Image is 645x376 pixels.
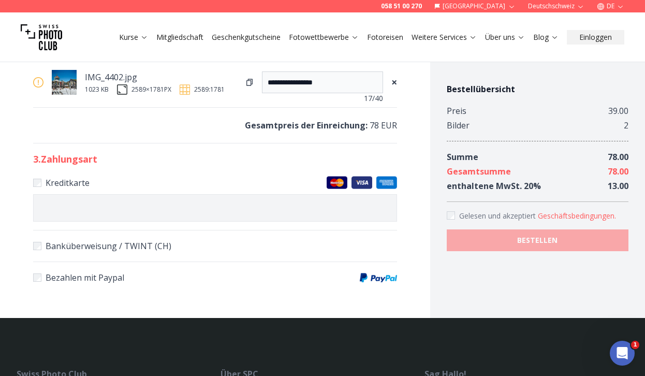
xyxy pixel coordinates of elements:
[363,30,407,45] button: Fotoreisen
[447,179,541,193] div: enthaltene MwSt. 20 %
[447,164,511,179] div: Gesamtsumme
[447,150,478,164] div: Summe
[381,2,422,10] a: 058 51 00 270
[608,180,628,192] span: 13.00
[481,30,529,45] button: Über uns
[33,179,41,187] input: KreditkarteMaster CardsVisaAmerican Express
[459,211,538,221] span: Gelesen und akzeptiert
[33,270,397,285] label: Bezahlen mit Paypal
[376,176,397,189] img: American Express
[447,83,628,95] h4: Bestellübersicht
[131,85,171,94] div: 2589 × 1781 PX
[156,32,203,42] a: Mitgliedschaft
[360,273,397,282] img: Paypal
[33,152,397,166] h2: 3 . Zahlungsart
[538,211,616,221] button: Accept termsGelesen und akzeptiert
[391,75,397,90] span: ×
[21,17,62,58] img: Swiss photo club
[180,84,190,95] img: ratio
[608,104,628,118] div: 39.00
[40,203,390,213] iframe: Sicherer Eingaberahmen für Kartenzahlungen
[33,118,397,133] p: 78 EUR
[33,77,43,88] img: warn
[33,273,41,282] input: Bezahlen mit PaypalPaypal
[412,32,477,42] a: Weitere Services
[52,70,77,95] img: thumb
[624,118,628,133] div: 2
[364,93,383,104] span: 17 /40
[117,84,127,95] img: size
[289,32,359,42] a: Fotowettbewerbe
[115,30,152,45] button: Kurse
[194,85,225,94] span: 2589:1781
[610,341,635,366] iframe: Intercom live chat
[529,30,563,45] button: Blog
[447,211,455,220] input: Accept terms
[517,235,558,245] b: BESTELLEN
[567,30,624,45] button: Einloggen
[447,104,466,118] div: Preis
[608,151,628,163] span: 78.00
[407,30,481,45] button: Weitere Services
[33,239,397,253] label: Banküberweisung / TWINT (CH)
[212,32,281,42] a: Geschenkgutscheine
[208,30,285,45] button: Geschenkgutscheine
[485,32,525,42] a: Über uns
[152,30,208,45] button: Mitgliedschaft
[33,176,397,190] label: Kreditkarte
[631,341,639,349] span: 1
[85,85,109,94] div: 1023 KB
[245,120,368,131] b: Gesamtpreis der Einreichung :
[533,32,559,42] a: Blog
[367,32,403,42] a: Fotoreisen
[119,32,148,42] a: Kurse
[608,166,628,177] span: 78.00
[447,229,628,251] button: BESTELLEN
[447,118,470,133] div: Bilder
[351,176,372,189] img: Visa
[285,30,363,45] button: Fotowettbewerbe
[327,176,347,189] img: Master Cards
[33,242,41,250] input: Banküberweisung / TWINT (CH)
[85,70,184,84] div: IMG_4402.jpg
